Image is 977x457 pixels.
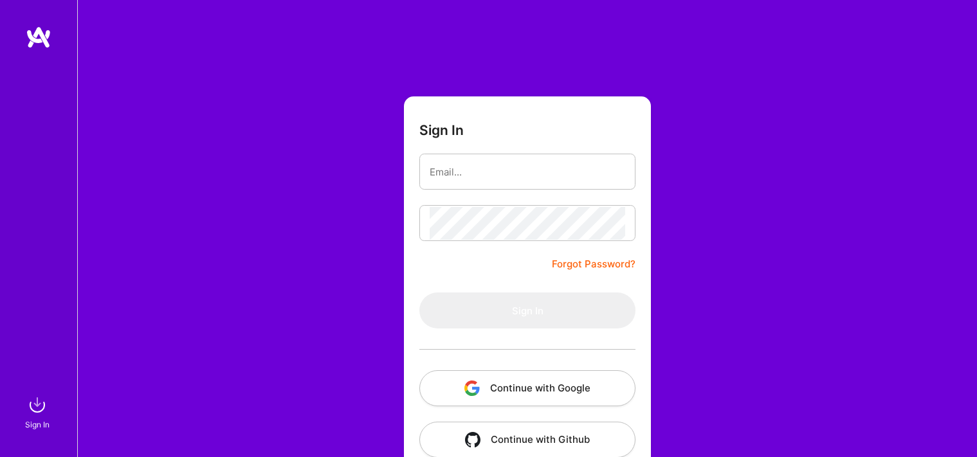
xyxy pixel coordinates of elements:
button: Sign In [419,292,635,328]
a: sign inSign In [27,392,50,431]
img: icon [464,381,480,396]
img: sign in [24,392,50,418]
img: icon [465,432,480,447]
h3: Sign In [419,122,464,138]
img: logo [26,26,51,49]
a: Forgot Password? [552,256,635,272]
button: Continue with Google [419,370,635,406]
div: Sign In [25,418,50,431]
input: Email... [430,156,625,188]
